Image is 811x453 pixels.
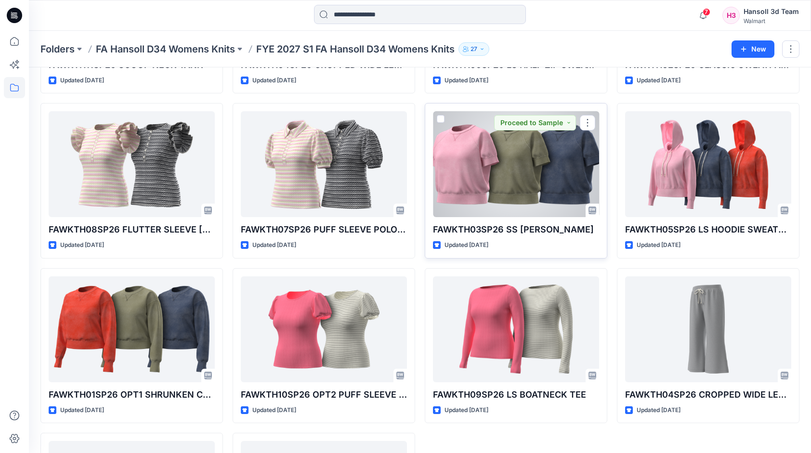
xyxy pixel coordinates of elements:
p: FAWKTH03SP26 SS [PERSON_NAME] [433,223,599,236]
a: Folders [40,42,75,56]
p: Updated [DATE] [252,405,296,415]
p: FYE 2027 S1 FA Hansoll D34 Womens Knits [256,42,455,56]
button: New [732,40,774,58]
p: FAWKTH08SP26 FLUTTER SLEEVE [PERSON_NAME] TOP [49,223,215,236]
p: Updated [DATE] [637,76,680,86]
p: Updated [DATE] [637,405,680,415]
p: Updated [DATE] [445,240,488,250]
p: FAWKTH07SP26 PUFF SLEEVE POLO TOP [241,223,407,236]
p: FAWKTH09SP26 LS BOATNECK TEE [433,388,599,401]
a: FAWKTH05SP26 LS HOODIE SWEATSHIRT [625,111,791,217]
p: Updated [DATE] [252,76,296,86]
p: FAWKTH04SP26 CROPPED WIDE LEG SWEATPANT [625,388,791,401]
p: Updated [DATE] [445,405,488,415]
a: FAWKTH08SP26 FLUTTER SLEEVE MIXY HENLEY TOP [49,111,215,217]
p: Updated [DATE] [60,240,104,250]
div: Walmart [744,17,799,25]
div: H3 [722,7,740,24]
p: Updated [DATE] [60,405,104,415]
p: Updated [DATE] [445,76,488,86]
p: Updated [DATE] [637,240,680,250]
a: FAWKTH01SP26 OPT1 SHRUNKEN CREW NK SWEATSHIRT [49,276,215,382]
a: FAWKTH09SP26 LS BOATNECK TEE [433,276,599,382]
p: Updated [DATE] [252,240,296,250]
a: FA Hansoll D34 Womens Knits [96,42,235,56]
span: 7 [703,8,710,16]
button: 27 [458,42,489,56]
a: FAWKTH04SP26 CROPPED WIDE LEG SWEATPANT [625,276,791,382]
p: 27 [471,44,477,54]
a: FAWKTH10SP26 OPT2 PUFF SLEEVE CREW TOP [241,276,407,382]
div: Hansoll 3d Team [744,6,799,17]
p: FAWKTH10SP26 OPT2 PUFF SLEEVE CREW TOP [241,388,407,401]
a: FAWKTH07SP26 PUFF SLEEVE POLO TOP [241,111,407,217]
p: Updated [DATE] [60,76,104,86]
p: FAWKTH01SP26 OPT1 SHRUNKEN CREW NK SWEATSHIRT [49,388,215,401]
p: FAWKTH05SP26 LS HOODIE SWEATSHIRT [625,223,791,236]
a: FAWKTH03SP26 SS RAGLAN SWEATSHIRT [433,111,599,217]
